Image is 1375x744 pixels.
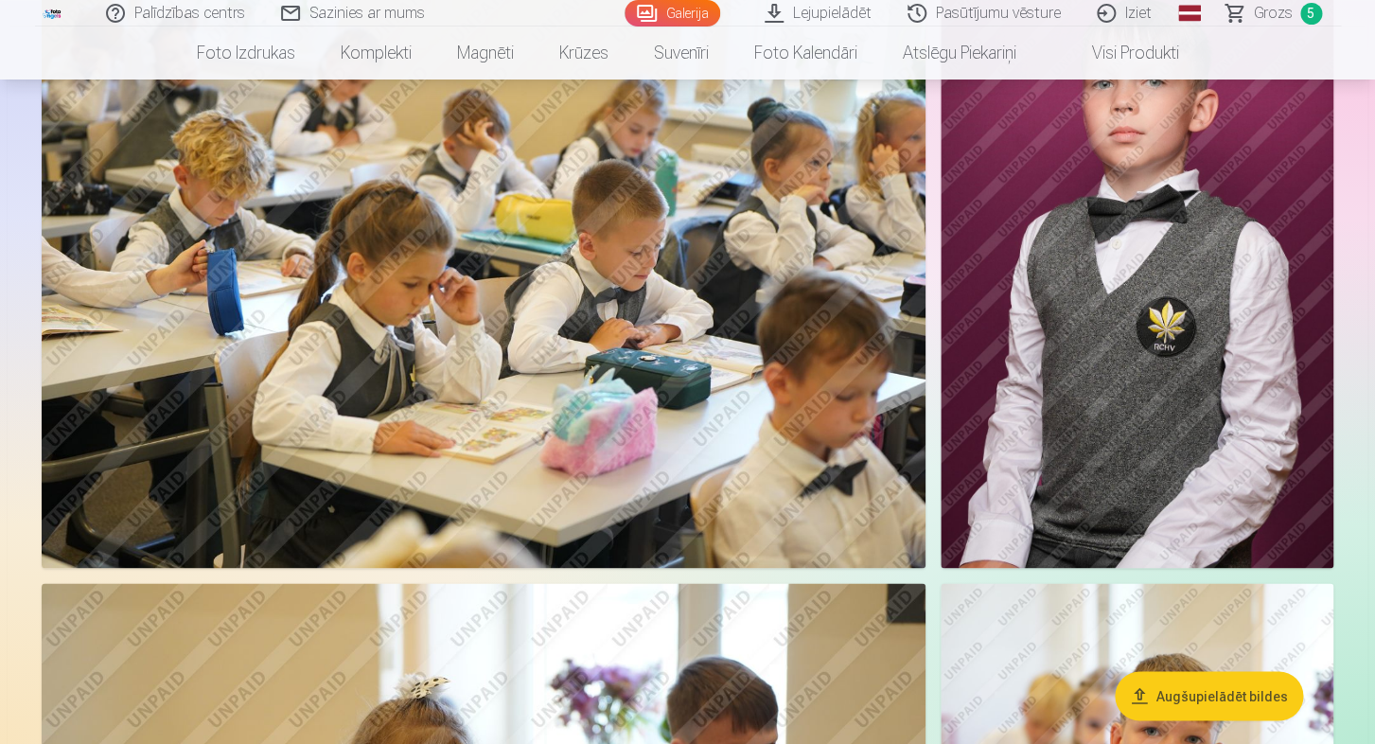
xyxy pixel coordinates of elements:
img: /fa1 [43,8,63,19]
a: Krūzes [537,27,631,80]
button: Augšupielādēt bildes [1115,672,1303,721]
a: Foto izdrukas [174,27,318,80]
span: Grozs [1254,2,1293,25]
span: 5 [1300,3,1322,25]
a: Visi produkti [1039,27,1202,80]
a: Komplekti [318,27,434,80]
a: Atslēgu piekariņi [880,27,1039,80]
a: Suvenīri [631,27,732,80]
a: Foto kalendāri [732,27,880,80]
a: Magnēti [434,27,537,80]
